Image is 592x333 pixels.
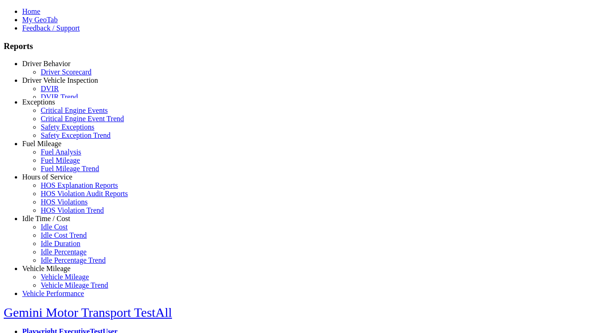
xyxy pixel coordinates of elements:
a: Home [22,7,40,15]
a: Feedback / Support [22,24,80,32]
a: Vehicle Mileage [22,265,70,272]
a: Vehicle Mileage Trend [41,281,108,289]
a: HOS Violations [41,198,87,206]
a: Idle Cost Trend [41,231,87,239]
a: Idle Duration [41,240,80,247]
a: Driver Vehicle Inspection [22,76,98,84]
a: Vehicle Mileage [41,273,89,281]
a: HOS Explanation Reports [41,181,118,189]
a: Safety Exceptions [41,123,94,131]
a: HOS Violation Audit Reports [41,190,128,197]
a: Idle Percentage Trend [41,256,105,264]
a: HOS Violation Trend [41,206,104,214]
a: Idle Percentage [41,248,86,256]
a: Gemini Motor Transport TestAll [4,305,172,320]
a: Fuel Analysis [41,148,81,156]
a: Fuel Mileage [22,140,62,148]
a: Exceptions [22,98,55,106]
a: DVIR [41,85,59,92]
a: Safety Exception Trend [41,131,111,139]
h3: Reports [4,41,588,51]
a: Fuel Mileage Trend [41,165,99,173]
a: Driver Scorecard [41,68,92,76]
a: Idle Cost [41,223,68,231]
a: Idle Time / Cost [22,215,70,222]
a: Driver Behavior [22,60,70,68]
a: Hours of Service [22,173,72,181]
a: Critical Engine Events [41,106,108,114]
a: Fuel Mileage [41,156,80,164]
a: DVIR Trend [41,93,78,101]
a: Vehicle Performance [22,290,84,297]
a: Critical Engine Event Trend [41,115,124,123]
a: My GeoTab [22,16,58,24]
